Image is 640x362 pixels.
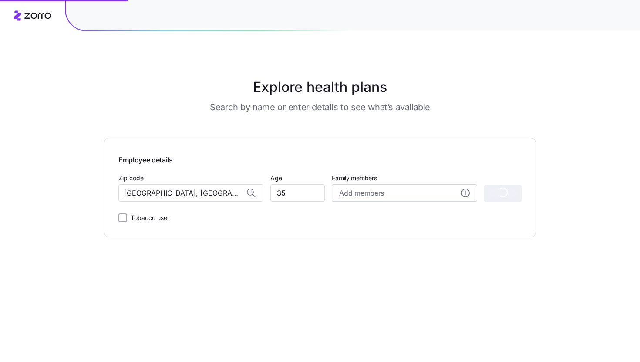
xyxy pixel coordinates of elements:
[126,77,515,98] h1: Explore health plans
[118,173,144,183] label: Zip code
[339,188,384,199] span: Add members
[270,173,282,183] label: Age
[461,189,470,197] svg: add icon
[270,184,325,202] input: Age
[118,152,173,166] span: Employee details
[332,174,477,183] span: Family members
[210,101,430,113] h3: Search by name or enter details to see what’s available
[332,184,477,202] button: Add membersadd icon
[127,213,169,223] label: Tobacco user
[118,184,263,202] input: Zip code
